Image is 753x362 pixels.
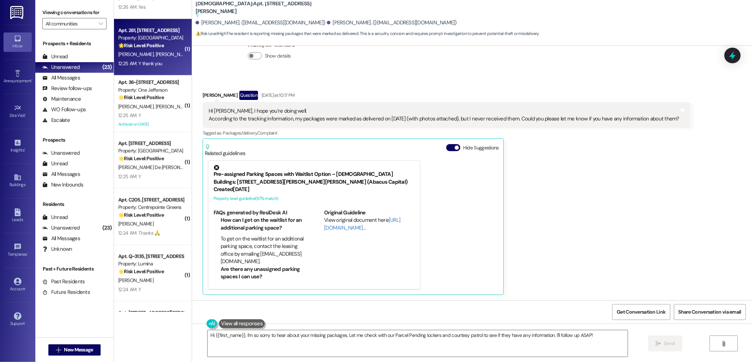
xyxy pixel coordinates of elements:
[4,102,32,121] a: Site Visit •
[42,117,70,124] div: Escalate
[118,253,184,260] div: Apt. Q~3135, [STREET_ADDRESS][PERSON_NAME]
[205,144,246,157] div: Related guidelines
[118,34,184,42] div: Property: [GEOGRAPHIC_DATA]
[612,304,670,320] button: Get Conversation Link
[656,341,661,346] i: 
[31,77,32,82] span: •
[42,95,81,103] div: Maintenance
[221,216,304,232] li: How can I get on the waitlist for an additional parking space?
[155,51,227,58] span: [PERSON_NAME] [PERSON_NAME]
[203,91,691,102] div: [PERSON_NAME]
[118,164,197,171] span: [PERSON_NAME] De [PERSON_NAME]
[223,130,257,136] span: Packages/delivery ,
[101,222,114,233] div: (23)
[42,171,80,178] div: All Messages
[118,286,141,293] div: 12:24 AM: Y
[35,201,114,208] div: Residents
[118,155,164,162] strong: 🌟 Risk Level: Positive
[196,31,226,36] strong: ⚠️ Risk Level: High
[648,336,682,351] button: Send
[118,204,184,211] div: Property: Centrepointe Greens
[4,171,32,190] a: Buildings
[35,265,114,273] div: Past + Future Residents
[118,140,184,147] div: Apt. [STREET_ADDRESS]
[324,216,415,232] div: View original document here
[118,79,184,86] div: Apt. 36~[STREET_ADDRESS]
[664,340,675,347] span: Send
[265,52,291,60] label: Show details
[118,230,160,236] div: 12:24 AM: Thanks 🙏
[617,308,665,316] span: Get Conversation Link
[4,206,32,225] a: Leads
[118,112,141,119] div: 12:25 AM: Y
[203,128,691,138] div: Tagged as:
[42,235,80,242] div: All Messages
[118,4,145,10] div: 12:26 AM: Yes
[196,30,539,37] span: : The resident is reporting missing packages that were marked as delivered. This is a security co...
[42,74,80,82] div: All Messages
[118,60,162,67] div: 12:25 AM: Y thank you
[42,53,68,60] div: Unread
[118,120,184,129] div: Archived on [DATE]
[679,308,741,316] span: Share Conversation via email
[239,91,258,100] div: Question
[118,94,164,101] strong: 🌟 Risk Level: Positive
[35,136,114,144] div: Prospects
[118,277,154,284] span: [PERSON_NAME]
[42,278,85,285] div: Past Residents
[721,341,726,346] i: 
[260,91,294,99] div: [DATE] at 10:17 PM
[248,41,265,48] b: Priority
[257,130,277,136] span: Complaint
[42,149,80,157] div: Unanswered
[42,181,83,189] div: New Inbounds
[155,103,191,110] span: [PERSON_NAME]
[324,209,366,216] b: Original Guideline
[118,103,156,110] span: [PERSON_NAME]
[118,173,141,180] div: 12:25 AM: Y
[4,32,32,52] a: Inbox
[27,251,28,256] span: •
[118,268,164,275] strong: 🌟 Risk Level: Positive
[42,106,86,113] div: WO Follow-ups
[118,309,184,317] div: Apt. [STREET_ADDRESS][PERSON_NAME]
[196,19,325,26] div: [PERSON_NAME]. ([EMAIL_ADDRESS][DOMAIN_NAME])
[4,137,32,156] a: Insights •
[214,165,415,186] div: Pre-assigned Parking Spaces with Waitlist Option – [DEMOGRAPHIC_DATA] Buildings: [STREET_ADDRESS]...
[221,235,304,266] li: To get on the waitlist for an additional parking space, contact the leasing office by emailing [E...
[118,87,184,94] div: Property: One Jefferson
[42,289,90,296] div: Future Residents
[324,216,400,231] a: [URL][DOMAIN_NAME]…
[463,144,499,152] label: Hide Suggestions
[42,7,107,18] label: Viewing conversations for
[42,64,80,71] div: Unanswered
[48,344,101,356] button: New Message
[118,51,156,58] span: [PERSON_NAME]
[118,212,164,218] strong: 🌟 Risk Level: Positive
[214,195,415,202] div: Property level guideline ( 67 % match)
[118,42,164,49] strong: 🌟 Risk Level: Positive
[118,221,154,227] span: [PERSON_NAME]
[208,330,628,357] textarea: Hi {{first_name}}, I'm so sorry to hear about your missing packages. Let me check with our Parcel...
[4,310,32,329] a: Support
[4,241,32,260] a: Templates •
[42,245,72,253] div: Unknown
[24,147,25,152] span: •
[4,275,32,295] a: Account
[42,214,68,221] div: Unread
[56,347,61,353] i: 
[118,260,184,268] div: Property: Lumina
[25,112,26,117] span: •
[674,304,746,320] button: Share Conversation via email
[42,160,68,167] div: Unread
[10,6,25,19] img: ResiDesk Logo
[64,346,93,354] span: New Message
[35,40,114,47] div: Prospects + Residents
[46,18,95,29] input: All communities
[42,224,80,232] div: Unanswered
[101,62,114,73] div: (23)
[118,196,184,204] div: Apt. C205, [STREET_ADDRESS]
[209,107,679,123] div: Hi [PERSON_NAME], I hope you’re doing well. According to the tracking information, my packages we...
[214,209,287,216] b: FAQs generated by ResiDesk AI
[327,19,457,26] div: [PERSON_NAME]. ([EMAIL_ADDRESS][DOMAIN_NAME])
